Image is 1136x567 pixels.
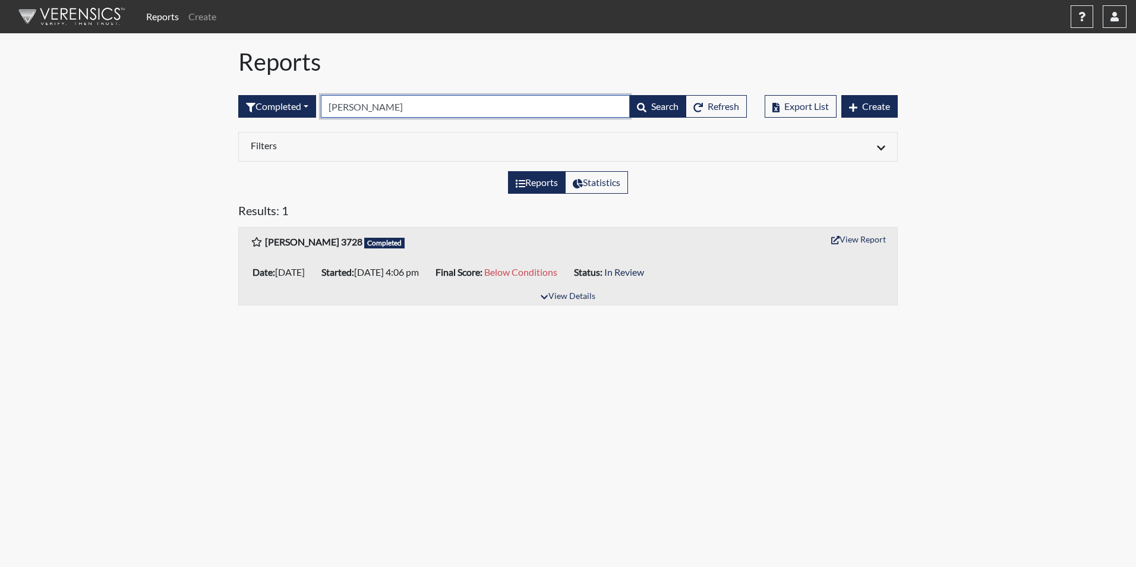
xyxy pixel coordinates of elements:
[708,100,739,112] span: Refresh
[574,266,602,278] b: Status:
[265,236,362,247] b: [PERSON_NAME] 3728
[238,203,898,222] h5: Results: 1
[251,140,559,151] h6: Filters
[238,48,898,76] h1: Reports
[253,266,275,278] b: Date:
[321,95,630,118] input: Search by Registration ID, Interview Number, or Investigation Name.
[484,266,557,278] span: Below Conditions
[765,95,837,118] button: Export List
[436,266,482,278] b: Final Score:
[184,5,221,29] a: Create
[565,171,628,194] label: View statistics about completed interviews
[364,238,405,248] span: Completed
[604,266,644,278] span: In Review
[826,230,891,248] button: View Report
[321,266,354,278] b: Started:
[141,5,184,29] a: Reports
[238,95,316,118] div: Filter by interview status
[686,95,747,118] button: Refresh
[784,100,829,112] span: Export List
[535,289,600,305] button: View Details
[651,100,679,112] span: Search
[508,171,566,194] label: View the list of reports
[242,140,894,154] div: Click to expand/collapse filters
[629,95,686,118] button: Search
[248,263,317,282] li: [DATE]
[238,95,316,118] button: Completed
[841,95,898,118] button: Create
[862,100,890,112] span: Create
[317,263,431,282] li: [DATE] 4:06 pm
